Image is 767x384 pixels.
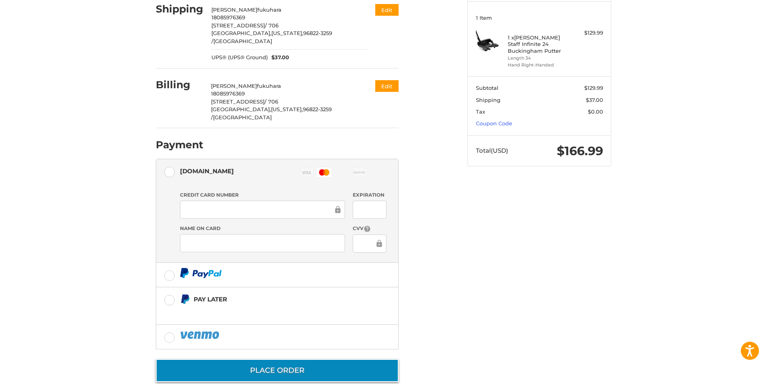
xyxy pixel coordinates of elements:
span: 18085976369 [211,90,245,97]
div: Pay Later [194,293,348,306]
span: [GEOGRAPHIC_DATA] [213,38,272,44]
li: Hand Right-Handed [508,62,569,68]
span: Tax [476,108,485,115]
label: CVV [353,225,386,232]
span: fukuhara [257,83,281,89]
span: [GEOGRAPHIC_DATA], [211,106,271,112]
span: [STREET_ADDRESS] [211,98,265,105]
img: PayPal icon [180,330,221,340]
span: [STREET_ADDRESS] [211,22,265,29]
span: $0.00 [588,108,603,115]
span: [US_STATE], [271,30,303,36]
span: $37.00 [586,97,603,103]
span: [GEOGRAPHIC_DATA], [211,30,271,36]
h2: Payment [156,139,203,151]
span: [PERSON_NAME] [211,6,257,13]
span: fukuhara [257,6,281,13]
div: [DOMAIN_NAME] [180,164,234,178]
label: Name on Card [180,225,345,232]
span: $166.99 [557,143,603,158]
span: 18085976369 [211,14,245,21]
span: $37.00 [268,54,289,62]
span: Total (USD) [476,147,508,154]
span: $129.99 [584,85,603,91]
span: [PERSON_NAME] [211,83,257,89]
h3: 1 Item [476,15,603,21]
span: [GEOGRAPHIC_DATA] [213,114,272,120]
label: Expiration [353,191,386,199]
span: 96822-3259 / [211,30,332,44]
img: PayPal icon [180,268,222,278]
h2: Shipping [156,3,203,15]
div: $129.99 [571,29,603,37]
button: Edit [375,4,399,16]
span: Shipping [476,97,500,103]
li: Length 34 [508,55,569,62]
img: Pay Later icon [180,294,190,304]
span: / 706 [265,98,278,105]
h2: Billing [156,79,203,91]
span: [US_STATE], [271,106,303,112]
label: Credit Card Number [180,191,345,199]
h4: 1 x [PERSON_NAME] Staff Infinite 24 Buckingham Putter [508,34,569,54]
span: / 706 [265,22,279,29]
span: Subtotal [476,85,498,91]
span: UPS® (UPS® Ground) [211,54,268,62]
iframe: PayPal Message 1 [180,307,348,315]
button: Place Order [156,359,399,382]
button: Edit [375,80,399,92]
a: Coupon Code [476,120,512,127]
span: 96822-3259 / [211,106,332,120]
